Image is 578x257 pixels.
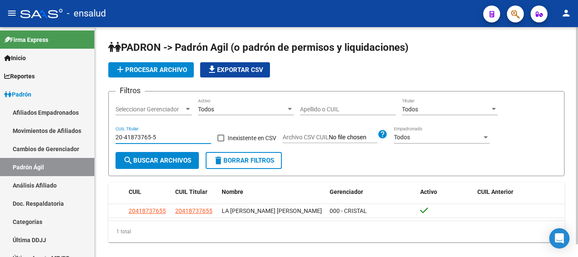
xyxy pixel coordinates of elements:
span: Activo [420,188,437,195]
datatable-header-cell: CUIL [125,183,172,201]
button: Exportar CSV [200,62,270,77]
span: Todos [402,106,418,113]
span: Procesar archivo [115,66,187,74]
span: 20418737655 [175,207,212,214]
mat-icon: add [115,64,125,75]
span: Firma Express [4,35,48,44]
datatable-header-cell: Nombre [218,183,326,201]
span: Gerenciador [330,188,363,195]
datatable-header-cell: CUIL Titular [172,183,218,201]
span: Inexistente en CSV [228,133,276,143]
span: 20418737655 [129,207,166,214]
span: LA [PERSON_NAME] [PERSON_NAME] [222,207,322,214]
div: 1 total [108,221,564,242]
span: - ensalud [67,4,106,23]
mat-icon: delete [213,155,223,166]
mat-icon: help [377,129,388,139]
span: Reportes [4,72,35,81]
span: Archivo CSV CUIL [283,134,329,141]
datatable-header-cell: Activo [417,183,474,201]
span: Seleccionar Gerenciador [116,106,184,113]
input: Archivo CSV CUIL [329,134,377,141]
span: Nombre [222,188,243,195]
datatable-header-cell: CUIL Anterior [474,183,565,201]
mat-icon: person [561,8,571,18]
span: Todos [394,134,410,141]
span: Borrar Filtros [213,157,274,164]
span: CUIL Anterior [477,188,513,195]
h3: Filtros [116,85,145,97]
button: Buscar Archivos [116,152,199,169]
button: Procesar archivo [108,62,194,77]
span: Padrón [4,90,31,99]
mat-icon: file_download [207,64,217,75]
span: CUIL Titular [175,188,207,195]
span: Todos [198,106,214,113]
datatable-header-cell: Gerenciador [326,183,417,201]
span: Inicio [4,53,26,63]
span: Exportar CSV [207,66,263,74]
span: 000 - CRISTAL [330,207,367,214]
div: Open Intercom Messenger [549,228,570,249]
button: Borrar Filtros [206,152,282,169]
span: Buscar Archivos [123,157,191,164]
mat-icon: search [123,155,133,166]
span: CUIL [129,188,141,195]
mat-icon: menu [7,8,17,18]
span: PADRON -> Padrón Agil (o padrón de permisos y liquidaciones) [108,41,408,53]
